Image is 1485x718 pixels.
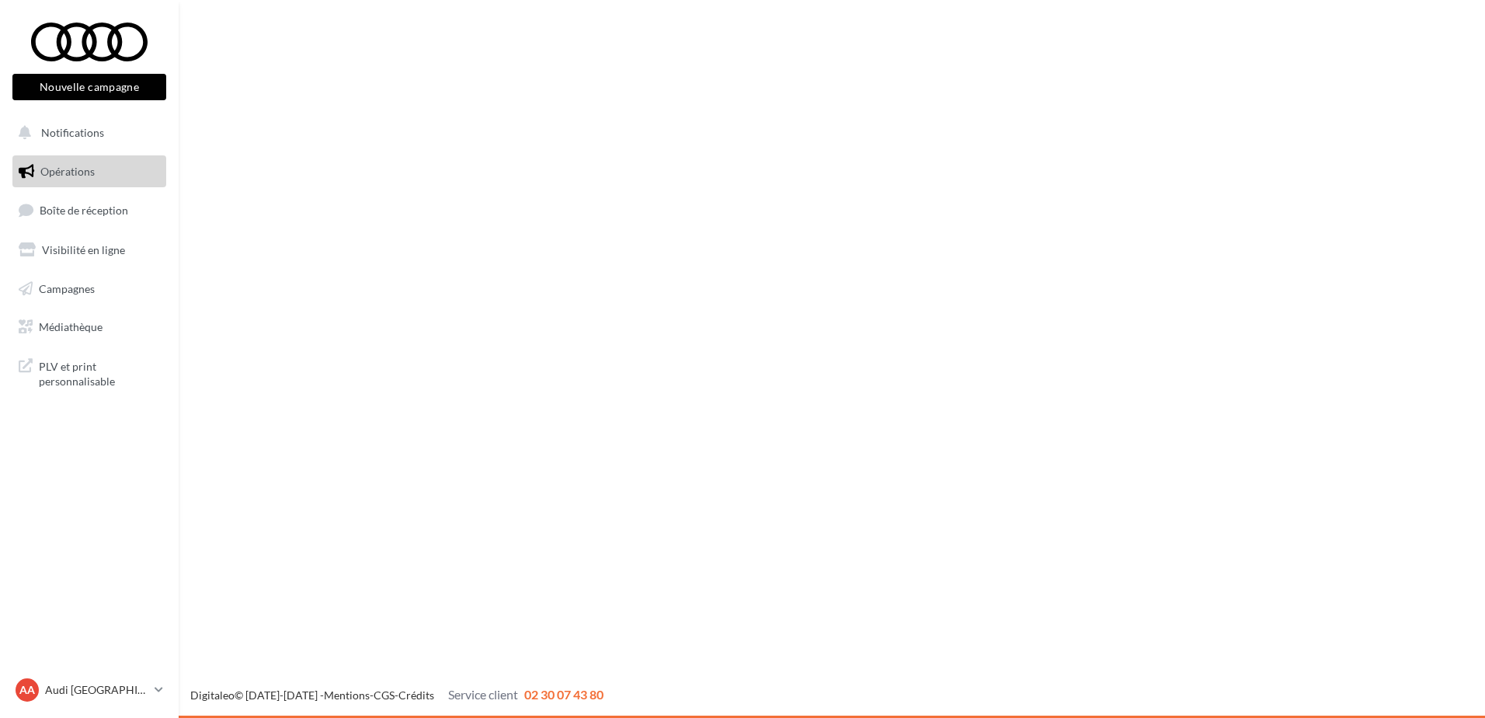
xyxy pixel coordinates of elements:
button: Notifications [9,117,163,149]
p: Audi [GEOGRAPHIC_DATA] [45,682,148,698]
span: 02 30 07 43 80 [524,687,603,702]
a: Crédits [398,688,434,702]
span: Opérations [40,165,95,178]
a: Médiathèque [9,311,169,343]
a: Digitaleo [190,688,235,702]
a: Opérations [9,155,169,188]
button: Nouvelle campagne [12,74,166,100]
span: Service client [448,687,518,702]
a: Mentions [324,688,370,702]
a: Boîte de réception [9,193,169,227]
span: © [DATE]-[DATE] - - - [190,688,603,702]
a: CGS [374,688,395,702]
span: Notifications [41,126,104,139]
span: Campagnes [39,281,95,295]
a: AA Audi [GEOGRAPHIC_DATA] [12,675,166,705]
span: AA [19,682,35,698]
a: Campagnes [9,273,169,305]
span: Médiathèque [39,320,103,333]
span: PLV et print personnalisable [39,356,160,389]
a: PLV et print personnalisable [9,350,169,396]
a: Visibilité en ligne [9,234,169,267]
span: Boîte de réception [40,204,128,217]
span: Visibilité en ligne [42,243,125,256]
